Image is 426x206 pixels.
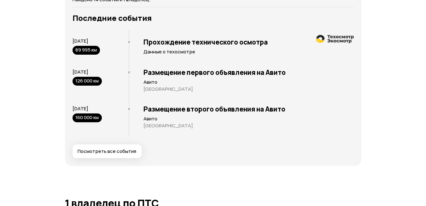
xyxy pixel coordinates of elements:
[143,105,354,113] h3: Размещение второго объявления на Авито
[143,123,354,129] p: [GEOGRAPHIC_DATA]
[143,79,354,85] p: Авито
[73,113,102,122] div: 160 000 км
[143,86,354,92] p: [GEOGRAPHIC_DATA]
[73,77,102,86] div: 126 000 км
[143,49,354,55] p: Данные о техосмотре
[73,69,88,75] span: [DATE]
[73,144,142,158] button: Посмотреть все события
[73,14,354,22] h3: Последние события
[143,38,354,46] h3: Прохождение технического осмотра
[143,68,354,76] h3: Размещение первого объявления на Авито
[78,148,136,154] span: Посмотреть все события
[73,105,88,112] span: [DATE]
[143,116,354,122] p: Авито
[73,46,100,55] div: 89 995 км
[73,38,88,44] span: [DATE]
[316,35,354,43] img: logo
